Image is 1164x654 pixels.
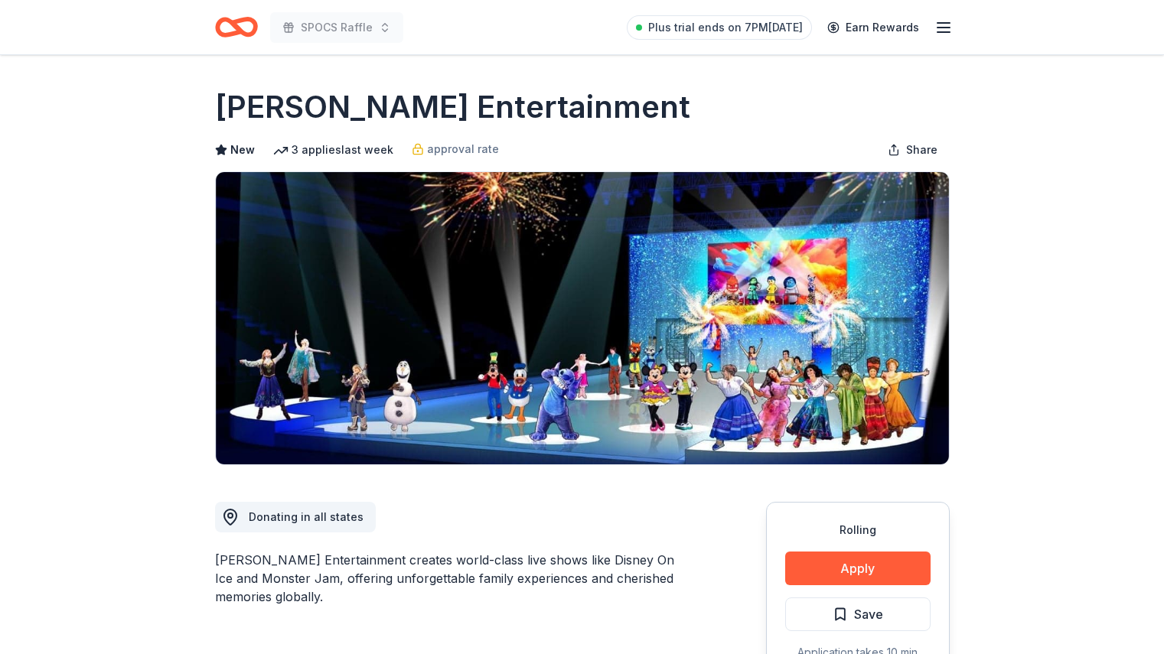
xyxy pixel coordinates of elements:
a: Plus trial ends on 7PM[DATE] [627,15,812,40]
button: Apply [785,552,931,585]
span: Donating in all states [249,510,364,523]
span: New [230,141,255,159]
button: Share [875,135,950,165]
div: [PERSON_NAME] Entertainment creates world-class live shows like Disney On Ice and Monster Jam, of... [215,551,693,606]
button: SPOCS Raffle [270,12,403,43]
a: approval rate [412,140,499,158]
div: Rolling [785,521,931,539]
button: Save [785,597,931,631]
a: Home [215,9,258,45]
div: 3 applies last week [273,141,393,159]
a: Earn Rewards [818,14,928,41]
h1: [PERSON_NAME] Entertainment [215,86,690,129]
img: Image for Feld Entertainment [216,172,949,464]
span: Plus trial ends on 7PM[DATE] [648,18,803,37]
span: approval rate [427,140,499,158]
span: Share [906,141,937,159]
span: SPOCS Raffle [301,18,373,37]
span: Save [854,604,883,624]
